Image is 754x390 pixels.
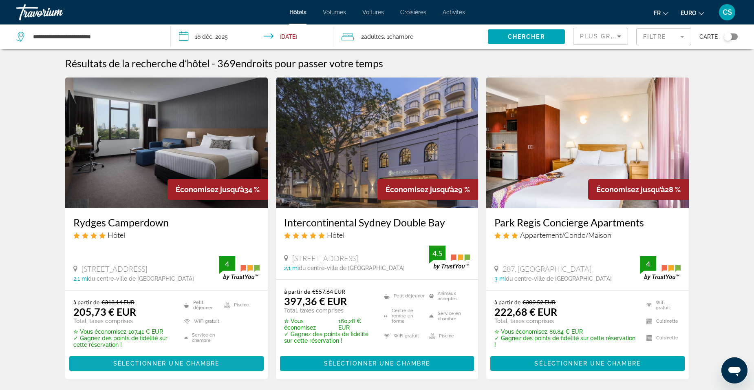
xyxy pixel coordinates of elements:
span: 287, [GEOGRAPHIC_DATA] [503,264,591,273]
a: Hôtels [289,9,306,16]
button: Menu utilisateur [717,4,738,21]
button: Date d’arrivée : 16 déc. 2025 Date de départ : 18 déc. 2025 [171,24,333,49]
font: , 1 [384,33,389,40]
font: Piscine [234,302,249,308]
ins: 397,36 € EUR [284,295,347,307]
span: Chambre [389,33,413,40]
p: ✓ Gagnez des points de fidélité sur cette réservation ! [73,335,174,348]
div: 4 [219,259,235,269]
span: Économisez jusqu’à [176,185,244,194]
h1: Résultats de la recherche d’hôtel [65,57,209,69]
span: Sélectionner une chambre [113,360,219,367]
font: 86,84 € EUR [549,328,583,335]
a: Sélectionner une chambre [280,358,474,367]
span: Sélectionner une chambre [534,360,640,367]
p: ✓ Gagnez des points de fidélité sur cette réservation ! [284,331,374,344]
div: 4.5 [429,248,445,258]
a: Sélectionner une chambre [490,358,685,367]
button: Filtre [636,28,691,46]
del: €313.14 EUR [101,299,134,306]
font: Service en chambre [192,332,220,343]
span: à partir de [73,299,99,306]
a: Activités [443,9,465,16]
span: [STREET_ADDRESS] [82,264,147,273]
span: Appartement/Condo/Maison [520,230,611,239]
button: Sélectionner une chambre [69,356,264,371]
p: ✓ Gagnez des points de fidélité sur cette réservation ! [494,335,636,348]
img: trustyou-badge.svg [219,256,260,280]
p: Total, taxes comprises [73,318,174,324]
button: Sélectionner une chambre [490,356,685,371]
p: Total, taxes comprises [284,307,374,314]
img: trustyou-badge.svg [429,246,470,270]
font: Service en chambre [438,311,470,321]
span: Voitures [362,9,384,16]
button: Changer de devise [681,7,704,19]
img: trustyou-badge.svg [640,256,681,280]
span: Hôtel [327,230,344,239]
span: CS [723,8,732,16]
del: €309.52 EUR [523,299,556,306]
span: Adultes [364,33,384,40]
div: 34 % [168,179,268,200]
a: Travorium [16,2,98,23]
span: 2,1 mi [73,275,88,282]
img: Image de l’hôtel [486,78,689,208]
font: Cuisinette [656,335,678,341]
a: Park Regis Concierge Apartments [494,216,681,228]
span: du centre-ville de [GEOGRAPHIC_DATA] [88,275,194,282]
font: 107,41 € EUR [128,328,163,335]
span: Chercher [508,33,545,40]
ins: 222,68 € EUR [494,306,557,318]
p: Total, taxes comprises [494,318,636,324]
button: Voyageurs : 2 adultes, 0 enfants [333,24,488,49]
span: - [212,57,215,69]
div: 4 [640,259,656,269]
span: Fr [654,10,661,16]
div: 29 % [377,179,478,200]
iframe: Bouton de lancement de la fenêtre de messagerie [721,357,747,383]
span: à partir de [284,288,310,295]
h2: 369 [217,57,383,69]
img: Image de l’hôtel [276,78,478,208]
font: Petit déjeuner [394,293,425,299]
button: Chercher [488,29,565,44]
del: €557.64 EUR [312,288,345,295]
span: ✮ Vous économisez [284,318,337,331]
a: Volumes [323,9,346,16]
span: Croisières [400,9,426,16]
h3: Rydges Camperdown [73,216,260,228]
font: Piscine [439,333,454,339]
ins: 205,73 € EUR [73,306,136,318]
span: ✮ Vous économisez [73,328,126,335]
span: à partir de [494,299,520,306]
font: WiFi gratuit [656,300,681,310]
font: 160,28 € EUR [338,318,374,331]
div: Hôtel 4 étoiles [73,230,260,239]
font: WiFi gratuit [194,319,219,324]
font: WiFi gratuit [394,333,419,339]
span: du centre-ville de [GEOGRAPHIC_DATA] [506,275,612,282]
span: du centre-ville de [GEOGRAPHIC_DATA] [299,265,405,271]
button: Sélectionner une chambre [280,356,474,371]
span: 3 mi [494,275,506,282]
font: Centre de remise en forme [392,308,425,324]
span: Économisez jusqu’à [596,185,665,194]
span: Hôtel [108,230,125,239]
font: Cuisinette [656,319,678,324]
div: Hôtel 5 étoiles [284,230,470,239]
div: Appartement 3 étoiles [494,230,681,239]
button: Changer la langue [654,7,668,19]
span: 2,1 mi [284,265,299,271]
font: 2 [361,33,364,40]
span: EURO [681,10,697,16]
span: Carte [699,31,718,42]
img: Image de l’hôtel [65,78,268,208]
a: Intercontinental Sydney Double Bay [284,216,470,228]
